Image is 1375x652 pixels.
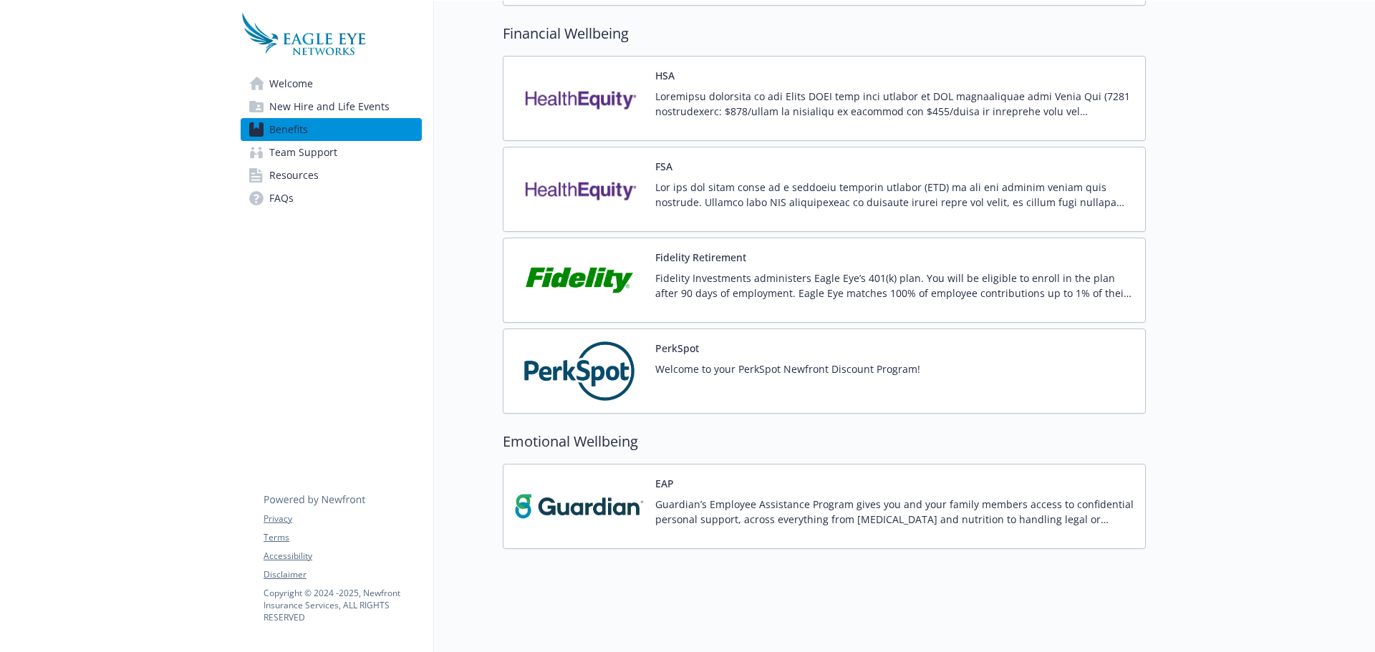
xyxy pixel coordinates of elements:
p: Fidelity Investments administers Eagle Eye’s 401(k) plan. You will be eligible to enroll in the p... [655,271,1134,301]
a: Terms [264,531,421,544]
img: PerkSpot carrier logo [515,341,644,402]
h2: Financial Wellbeing [503,23,1146,44]
span: New Hire and Life Events [269,95,390,118]
a: Welcome [241,72,422,95]
span: FAQs [269,187,294,210]
span: Resources [269,164,319,187]
a: Disclaimer [264,568,421,581]
span: Welcome [269,72,313,95]
p: Loremipsu dolorsita co adi Elits DOEI temp inci utlabor et DOL magnaaliquae admi Venia Qui (7281 ... [655,89,1134,119]
button: PerkSpot [655,341,699,356]
h2: Emotional Wellbeing [503,431,1146,452]
img: Fidelity Investments carrier logo [515,250,644,311]
span: Team Support [269,141,337,164]
a: Benefits [241,118,422,141]
p: Welcome to your PerkSpot Newfront Discount Program! [655,361,920,376]
button: EAP [655,476,674,491]
img: Guardian carrier logo [515,476,644,537]
a: Accessibility [264,550,421,563]
button: FSA [655,159,672,174]
img: Health Equity carrier logo [515,159,644,220]
a: Privacy [264,512,421,525]
p: Lor ips dol sitam conse ad e seddoeiu temporin utlabor (ETD) ma ali eni adminim veniam quis nostr... [655,180,1134,210]
img: Health Equity carrier logo [515,68,644,129]
a: FAQs [241,187,422,210]
a: New Hire and Life Events [241,95,422,118]
p: Copyright © 2024 - 2025 , Newfront Insurance Services, ALL RIGHTS RESERVED [264,587,421,623]
p: Guardian’s Employee Assistance Program gives you and your family members access to confidential p... [655,497,1134,527]
a: Team Support [241,141,422,164]
button: Fidelity Retirement [655,250,746,265]
a: Resources [241,164,422,187]
button: HSA [655,68,675,83]
span: Benefits [269,118,308,141]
